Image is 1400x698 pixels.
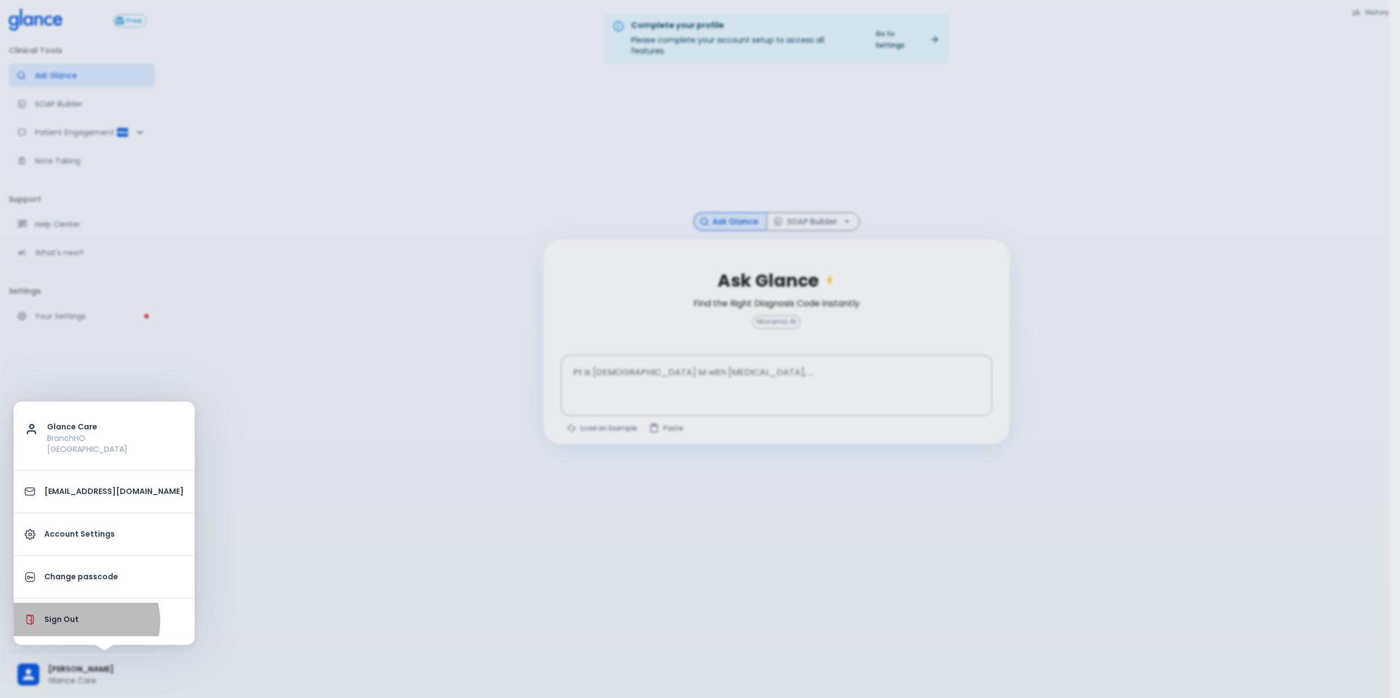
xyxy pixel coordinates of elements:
[47,433,184,444] p: Branch HO
[44,614,184,625] p: Sign Out
[44,486,184,497] p: [EMAIL_ADDRESS][DOMAIN_NAME]
[47,444,184,455] p: [GEOGRAPHIC_DATA]
[47,421,184,433] p: Glance Care
[44,528,184,540] p: Account Settings
[44,571,184,583] p: Change passcode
